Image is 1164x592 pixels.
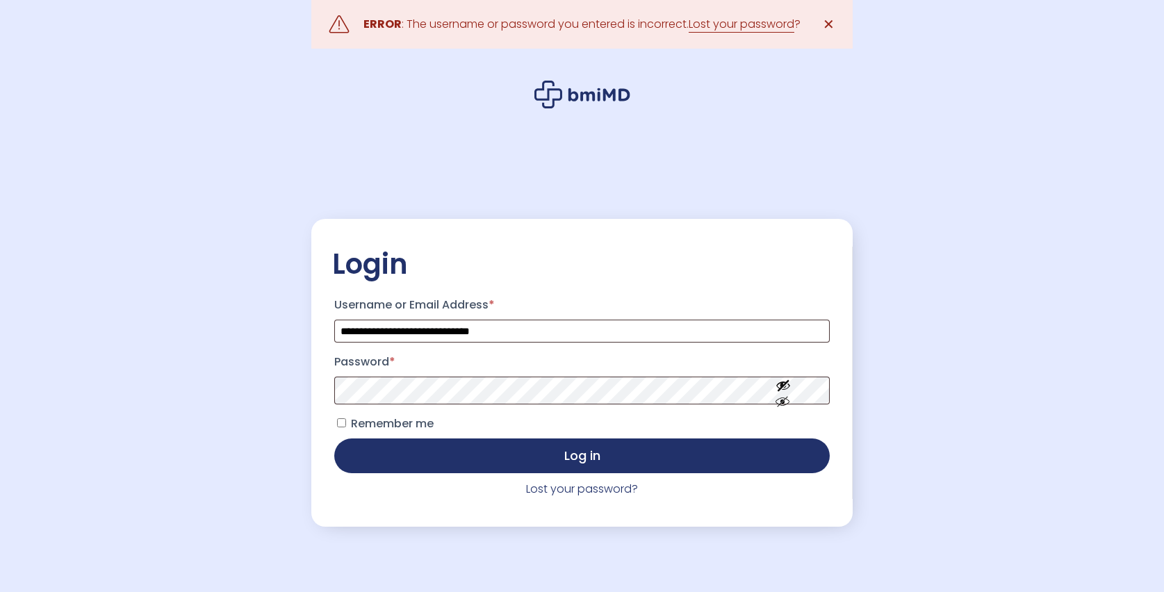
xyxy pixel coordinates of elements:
input: Remember me [337,418,346,427]
span: ✕ [823,15,835,34]
a: Lost your password? [526,481,638,497]
div: : The username or password you entered is incorrect. ? [363,15,801,34]
strong: ERROR [363,16,402,32]
a: ✕ [814,10,842,38]
a: Lost your password [689,16,794,33]
button: Show password [744,367,822,415]
label: Username or Email Address [334,294,830,316]
span: Remember me [351,416,434,431]
h2: Login [332,247,832,281]
label: Password [334,351,830,373]
button: Log in [334,438,830,473]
